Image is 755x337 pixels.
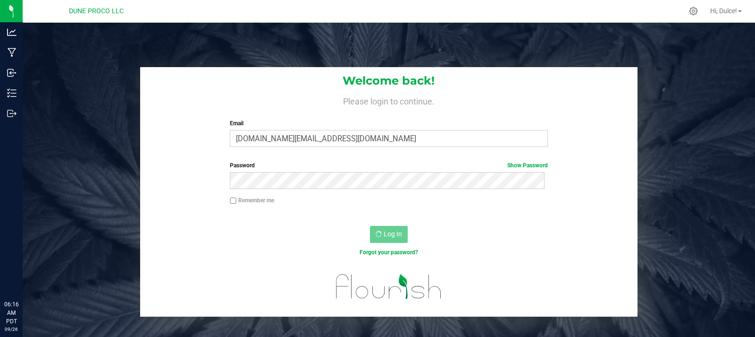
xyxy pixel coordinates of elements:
[140,95,638,106] h4: Please login to continue.
[140,75,638,87] h1: Welcome back!
[688,7,699,16] div: Manage settings
[230,196,274,205] label: Remember me
[69,7,124,15] span: DUNE PROCO LLC
[4,326,18,333] p: 09/26
[230,162,255,169] span: Password
[384,230,402,238] span: Log In
[7,68,17,78] inline-svg: Inbound
[7,88,17,98] inline-svg: Inventory
[7,27,17,37] inline-svg: Analytics
[230,198,236,204] input: Remember me
[327,267,451,307] img: flourish_logo.svg
[360,249,418,256] a: Forgot your password?
[7,109,17,118] inline-svg: Outbound
[710,7,737,15] span: Hi, Dulce!
[4,300,18,326] p: 06:16 AM PDT
[230,119,547,128] label: Email
[7,48,17,57] inline-svg: Manufacturing
[507,162,548,169] a: Show Password
[370,226,408,243] button: Log In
